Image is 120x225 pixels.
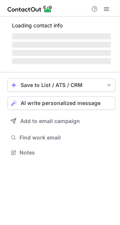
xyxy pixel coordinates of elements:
span: Add to email campaign [20,118,80,124]
button: Find work email [7,132,115,143]
span: ‌ [12,33,111,39]
span: ‌ [12,50,111,56]
p: Loading contact info [12,22,111,28]
button: Add to email campaign [7,114,115,128]
button: save-profile-one-click [7,78,115,92]
span: AI write personalized message [21,100,100,106]
span: ‌ [12,42,111,48]
img: ContactOut v5.3.10 [7,4,52,13]
span: Find work email [19,134,112,141]
button: Notes [7,147,115,158]
span: Notes [19,149,112,156]
div: Save to List / ATS / CRM [21,82,102,88]
button: AI write personalized message [7,96,115,110]
span: ‌ [12,58,111,64]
